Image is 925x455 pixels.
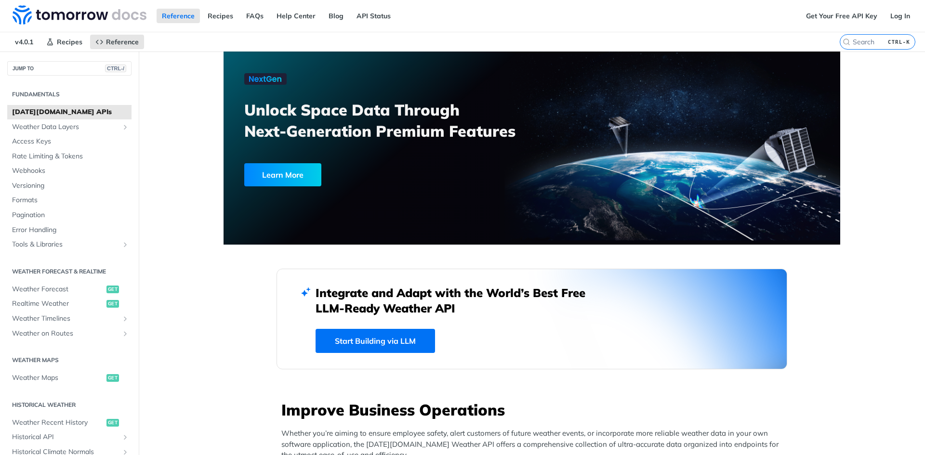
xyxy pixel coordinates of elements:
a: Weather Forecastget [7,282,132,297]
span: get [106,374,119,382]
svg: Search [843,38,850,46]
a: Recipes [202,9,238,23]
a: Tools & LibrariesShow subpages for Tools & Libraries [7,237,132,252]
a: Webhooks [7,164,132,178]
span: Realtime Weather [12,299,104,309]
h2: Weather Maps [7,356,132,364]
h2: Integrate and Adapt with the World’s Best Free LLM-Ready Weather API [316,285,600,316]
button: Show subpages for Tools & Libraries [121,241,129,248]
a: Learn More [244,163,483,186]
span: Versioning [12,181,129,191]
button: Show subpages for Weather Timelines [121,315,129,323]
button: JUMP TOCTRL-/ [7,61,132,76]
span: Reference [106,38,139,46]
span: Weather Timelines [12,314,119,324]
a: Pagination [7,208,132,222]
span: CTRL-/ [105,65,126,72]
a: FAQs [241,9,269,23]
kbd: CTRL-K [885,37,912,47]
img: Tomorrow.io Weather API Docs [13,5,146,25]
button: Show subpages for Weather on Routes [121,330,129,338]
h3: Improve Business Operations [281,399,787,420]
span: Tools & Libraries [12,240,119,249]
a: Error Handling [7,223,132,237]
a: Weather Recent Historyget [7,416,132,430]
a: Reference [157,9,200,23]
a: Weather on RoutesShow subpages for Weather on Routes [7,326,132,341]
a: Weather Data LayersShow subpages for Weather Data Layers [7,120,132,134]
a: Recipes [41,35,88,49]
span: Weather Forecast [12,285,104,294]
a: Access Keys [7,134,132,149]
span: Weather Maps [12,373,104,383]
span: Access Keys [12,137,129,146]
h2: Weather Forecast & realtime [7,267,132,276]
span: Formats [12,195,129,205]
a: Weather Mapsget [7,371,132,385]
h2: Historical Weather [7,401,132,409]
a: API Status [351,9,396,23]
a: Realtime Weatherget [7,297,132,311]
span: get [106,286,119,293]
h2: Fundamentals [7,90,132,99]
span: Historical API [12,432,119,442]
span: Pagination [12,210,129,220]
a: Versioning [7,179,132,193]
span: Weather Recent History [12,418,104,428]
a: Rate Limiting & Tokens [7,149,132,164]
span: Recipes [57,38,82,46]
div: Learn More [244,163,321,186]
h3: Unlock Space Data Through Next-Generation Premium Features [244,99,542,142]
a: Log In [885,9,915,23]
span: Rate Limiting & Tokens [12,152,129,161]
span: Error Handling [12,225,129,235]
button: Show subpages for Weather Data Layers [121,123,129,131]
span: Webhooks [12,166,129,176]
a: [DATE][DOMAIN_NAME] APIs [7,105,132,119]
span: get [106,300,119,308]
a: Historical APIShow subpages for Historical API [7,430,132,444]
a: Get Your Free API Key [801,9,883,23]
button: Show subpages for Historical API [121,433,129,441]
span: get [106,419,119,427]
span: Weather Data Layers [12,122,119,132]
a: Weather TimelinesShow subpages for Weather Timelines [7,312,132,326]
a: Formats [7,193,132,208]
span: v4.0.1 [10,35,39,49]
a: Start Building via LLM [316,329,435,353]
a: Blog [323,9,349,23]
span: [DATE][DOMAIN_NAME] APIs [12,107,129,117]
a: Help Center [271,9,321,23]
span: Weather on Routes [12,329,119,338]
img: NextGen [244,73,287,85]
a: Reference [90,35,144,49]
